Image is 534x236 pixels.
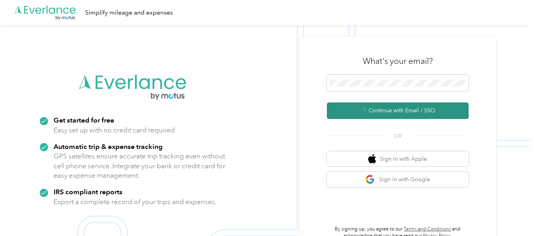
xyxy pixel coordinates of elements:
a: Terms and Conditions [404,226,451,232]
button: google logoSign in with Google [327,172,469,187]
button: Continue with Email / SSO [327,102,469,119]
h3: What's your email? [363,56,433,67]
strong: IRS compliant reports [54,188,122,196]
img: google logo [365,175,375,184]
button: apple logoSign in with Apple [327,151,469,167]
p: Export a complete record of your trips and expenses. [54,197,217,207]
strong: Get started for free [54,116,114,124]
img: apple logo [368,154,376,164]
span: OR [384,132,412,140]
p: Easy set up with no credit card required [54,125,175,135]
p: GPS satellites ensure accurate trip tracking even without cell phone service. Integrate your bank... [54,151,226,180]
strong: Automatic trip & expense tracking [54,142,163,151]
div: Simplify mileage and expenses [85,8,173,18]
